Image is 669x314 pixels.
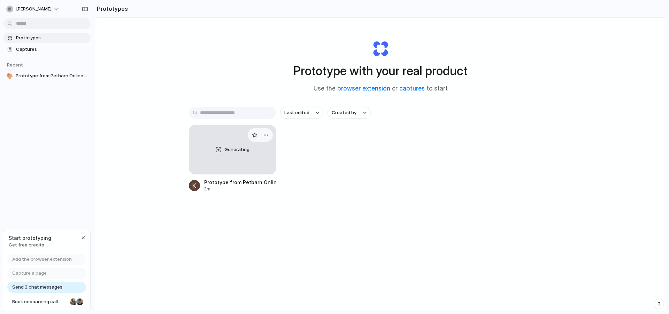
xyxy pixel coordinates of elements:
[6,72,13,79] div: 🎨
[224,146,249,153] span: Generating
[3,33,91,43] a: Prototypes
[7,296,86,307] a: Book onboarding call
[337,85,390,92] a: browser extension
[12,270,47,277] span: Capture a page
[293,62,468,80] h1: Prototype with your real product
[9,234,51,242] span: Start prototyping
[328,107,371,119] button: Created by
[189,125,276,192] a: GeneratingPrototype from Petbarn Online Pet Supplies3m
[12,298,67,305] span: Book onboarding call
[16,6,52,13] span: [PERSON_NAME]
[16,72,88,79] span: Prototype from Petbarn Online Pet Supplies
[204,186,276,192] div: 3m
[76,298,84,306] div: Christian Iacullo
[332,109,356,116] span: Created by
[94,5,128,13] h2: Prototypes
[3,71,91,81] a: 🎨Prototype from Petbarn Online Pet Supplies
[3,44,91,55] a: Captures
[284,109,309,116] span: Last edited
[3,3,62,15] button: [PERSON_NAME]
[12,256,72,263] span: Add the browser extension
[16,34,88,41] span: Prototypes
[204,179,276,186] div: Prototype from Petbarn Online Pet Supplies
[314,84,448,93] span: Use the or to start
[9,242,51,249] span: Get free credits
[12,284,62,291] span: Send 3 chat messages
[399,85,425,92] a: captures
[280,107,323,119] button: Last edited
[16,46,88,53] span: Captures
[7,62,23,68] span: Recent
[69,298,78,306] div: Nicole Kubica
